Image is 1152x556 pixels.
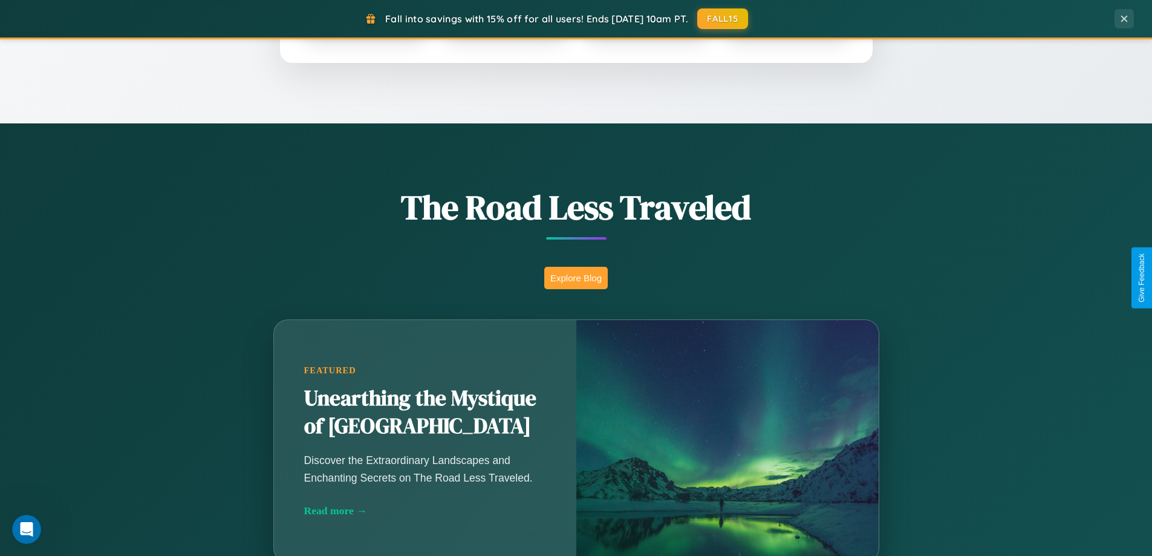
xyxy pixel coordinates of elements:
div: Read more → [304,505,546,517]
iframe: Intercom live chat [12,515,41,544]
h1: The Road Less Traveled [213,184,939,231]
h2: Unearthing the Mystique of [GEOGRAPHIC_DATA] [304,385,546,440]
button: Explore Blog [544,267,608,289]
button: FALL15 [697,8,748,29]
div: Give Feedback [1137,253,1146,303]
div: Featured [304,365,546,376]
p: Discover the Extraordinary Landscapes and Enchanting Secrets on The Road Less Traveled. [304,452,546,486]
span: Fall into savings with 15% off for all users! Ends [DATE] 10am PT. [385,13,688,25]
